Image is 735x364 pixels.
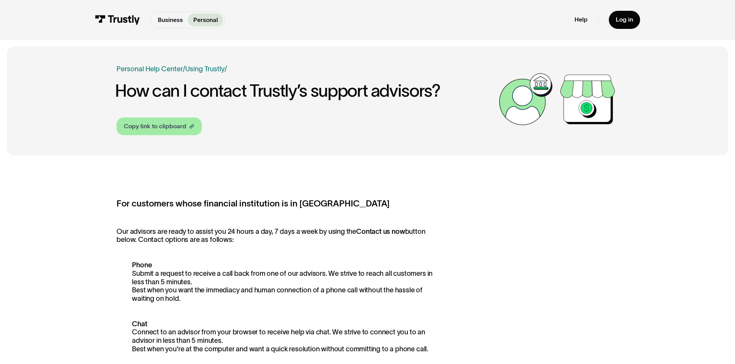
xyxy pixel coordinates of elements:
[115,81,495,100] h1: How can I contact Trustly’s support advisors?
[117,199,390,208] strong: For customers whose financial institution is in [GEOGRAPHIC_DATA]
[124,122,186,131] div: Copy link to clipboard
[356,228,405,235] strong: Contact us now
[95,15,140,25] img: Trustly Logo
[193,15,218,25] p: Personal
[117,228,439,244] p: Our advisors are ready to assist you 24 hours a day, 7 days a week by using the button below. Con...
[183,64,185,74] div: /
[158,15,183,25] p: Business
[152,13,188,26] a: Business
[609,11,640,29] a: Log in
[225,64,227,74] div: /
[132,320,147,328] strong: Chat
[188,13,223,26] a: Personal
[574,16,588,23] a: Help
[117,117,202,135] a: Copy link to clipboard
[117,320,439,353] p: Connect to an advisor from your browser to receive help via chat. We strive to connect you to an ...
[117,64,183,74] a: Personal Help Center
[616,16,633,23] div: Log in
[117,261,439,303] p: Submit a request to receive a call back from one of our advisors. We strive to reach all customer...
[185,65,225,73] a: Using Trustly
[132,261,152,269] strong: Phone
